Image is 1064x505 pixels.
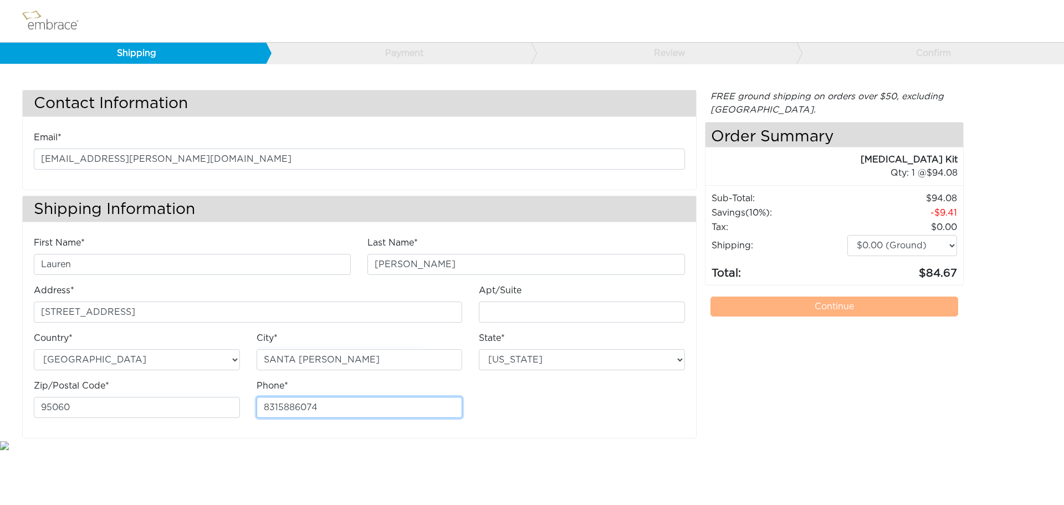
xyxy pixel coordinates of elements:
[23,196,696,222] h3: Shipping Information
[705,123,964,147] h4: Order Summary
[34,379,109,392] label: Zip/Postal Code*
[705,153,958,166] div: [MEDICAL_DATA] Kit
[719,166,958,180] div: 1 @
[711,257,847,282] td: Total:
[847,206,958,220] td: 9.41
[796,43,1062,64] a: Confirm
[927,169,958,177] span: 94.08
[34,284,74,297] label: Address*
[479,331,505,345] label: State*
[705,90,964,116] div: FREE ground shipping on orders over $50, excluding [GEOGRAPHIC_DATA].
[265,43,531,64] a: Payment
[711,206,847,220] td: Savings :
[257,379,288,392] label: Phone*
[847,257,958,282] td: 84.67
[745,208,770,217] span: (10%)
[531,43,797,64] a: Review
[711,234,847,257] td: Shipping:
[34,131,62,144] label: Email*
[479,284,521,297] label: Apt/Suite
[847,191,958,206] td: 94.08
[711,191,847,206] td: Sub-Total:
[34,236,85,249] label: First Name*
[847,220,958,234] td: 0.00
[367,236,418,249] label: Last Name*
[19,7,91,35] img: logo.png
[23,90,696,116] h3: Contact Information
[34,331,73,345] label: Country*
[710,297,959,317] a: Continue
[711,220,847,234] td: Tax:
[257,331,278,345] label: City*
